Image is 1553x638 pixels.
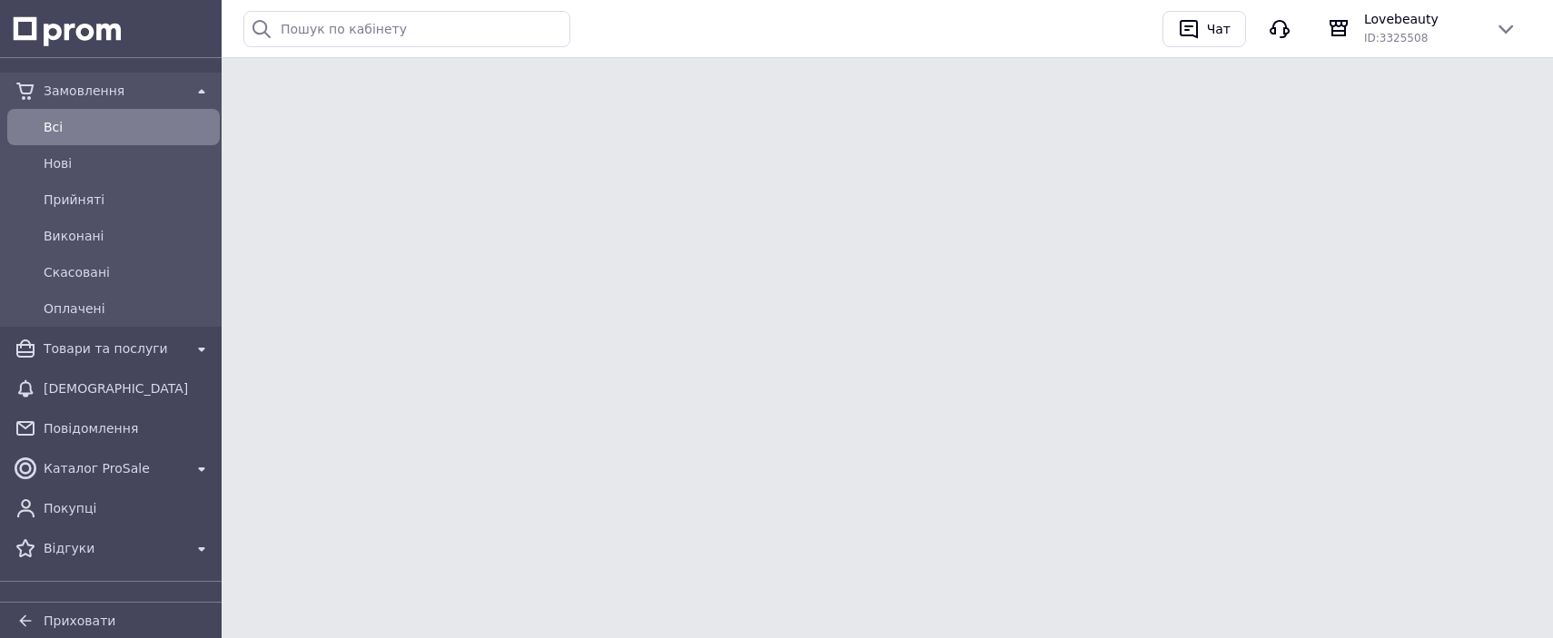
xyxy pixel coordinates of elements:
span: Приховати [44,613,115,628]
span: Покупці [44,499,213,517]
button: Чат [1162,11,1246,47]
span: Всi [44,118,213,136]
div: Чат [1203,15,1234,43]
span: Оплачені [44,299,213,318]
span: Виконані [44,227,213,245]
span: Товари та послуги [44,339,183,358]
span: Відгуки [44,539,183,557]
span: Повідомлення [44,419,213,437]
span: Нові [44,154,213,172]
span: ID: 3325508 [1364,32,1428,44]
input: Пошук по кабінету [243,11,570,47]
span: Скасовані [44,263,213,281]
span: Lovebeauty [1364,10,1480,28]
span: Каталог ProSale [44,459,183,477]
span: [DEMOGRAPHIC_DATA] [44,379,213,398]
span: Прийняті [44,191,213,209]
span: Замовлення [44,82,183,100]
